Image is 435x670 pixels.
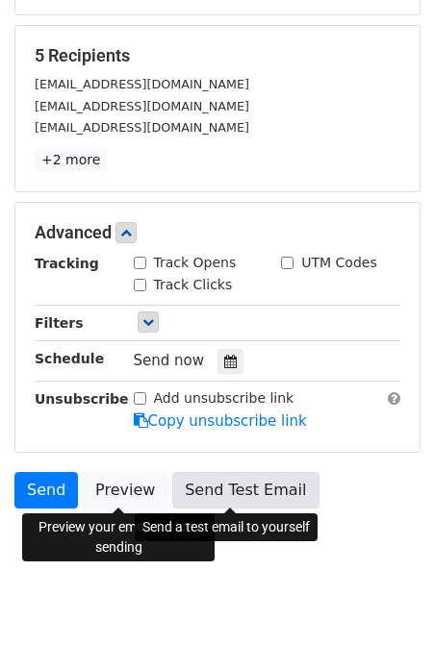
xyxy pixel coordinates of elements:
a: Preview [83,472,167,509]
small: [EMAIL_ADDRESS][DOMAIN_NAME] [35,120,249,135]
iframe: Chat Widget [339,578,435,670]
a: Send [14,472,78,509]
strong: Tracking [35,256,99,271]
label: UTM Codes [301,253,376,273]
small: [EMAIL_ADDRESS][DOMAIN_NAME] [35,99,249,113]
label: Track Clicks [154,275,233,295]
strong: Unsubscribe [35,391,129,407]
strong: Filters [35,315,84,331]
a: Copy unsubscribe link [134,412,307,430]
span: Send now [134,352,205,369]
label: Add unsubscribe link [154,388,294,409]
div: Send a test email to yourself [135,513,318,541]
h5: Advanced [35,222,400,243]
h5: 5 Recipients [35,45,400,66]
a: +2 more [35,148,107,172]
small: [EMAIL_ADDRESS][DOMAIN_NAME] [35,77,249,91]
a: Send Test Email [172,472,319,509]
strong: Schedule [35,351,104,366]
label: Track Opens [154,253,237,273]
div: Preview your emails before sending [22,513,215,561]
div: Tiện ích trò chuyện [339,578,435,670]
